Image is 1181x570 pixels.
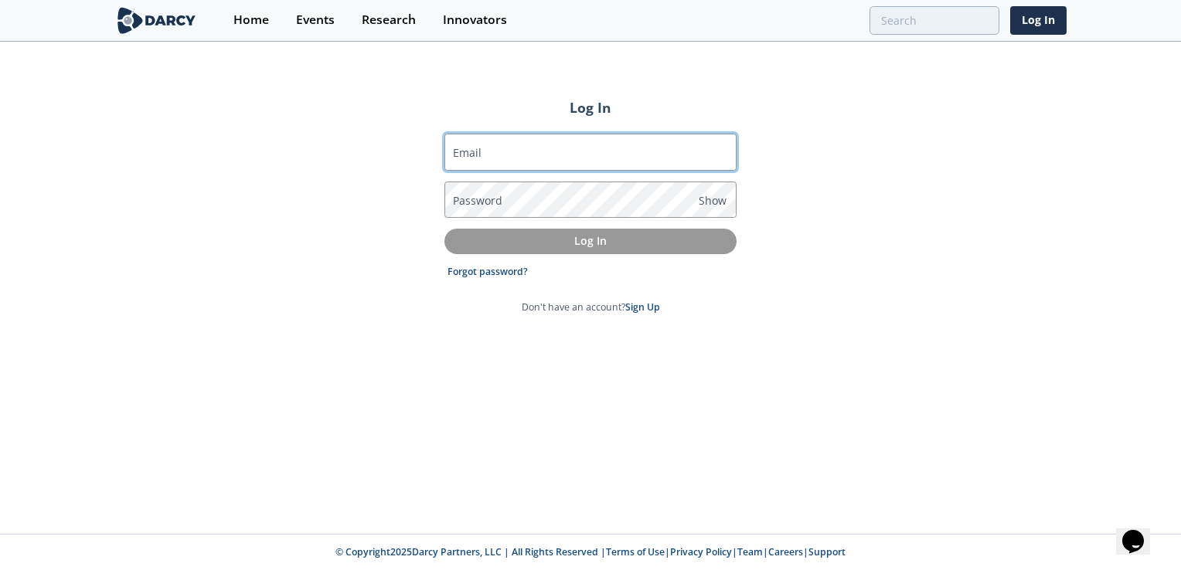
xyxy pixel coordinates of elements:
div: Home [233,14,269,26]
div: Innovators [443,14,507,26]
input: Advanced Search [870,6,999,35]
span: Show [699,192,727,209]
a: Sign Up [625,300,660,314]
div: Research [362,14,416,26]
img: logo-wide.svg [114,7,199,34]
button: Log In [444,229,737,254]
a: Privacy Policy [670,545,732,558]
a: Log In [1010,6,1067,35]
h2: Log In [444,97,737,117]
a: Forgot password? [448,265,528,279]
label: Password [453,192,502,209]
a: Support [808,545,846,558]
a: Terms of Use [606,545,665,558]
p: Don't have an account? [522,300,660,314]
p: Log In [455,232,726,249]
iframe: chat widget [1116,508,1166,555]
label: Email [453,144,482,161]
a: Careers [768,545,803,558]
div: Events [296,14,335,26]
p: © Copyright 2025 Darcy Partners, LLC | All Rights Reserved | | | | | [56,545,1125,559]
a: Team [737,545,763,558]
